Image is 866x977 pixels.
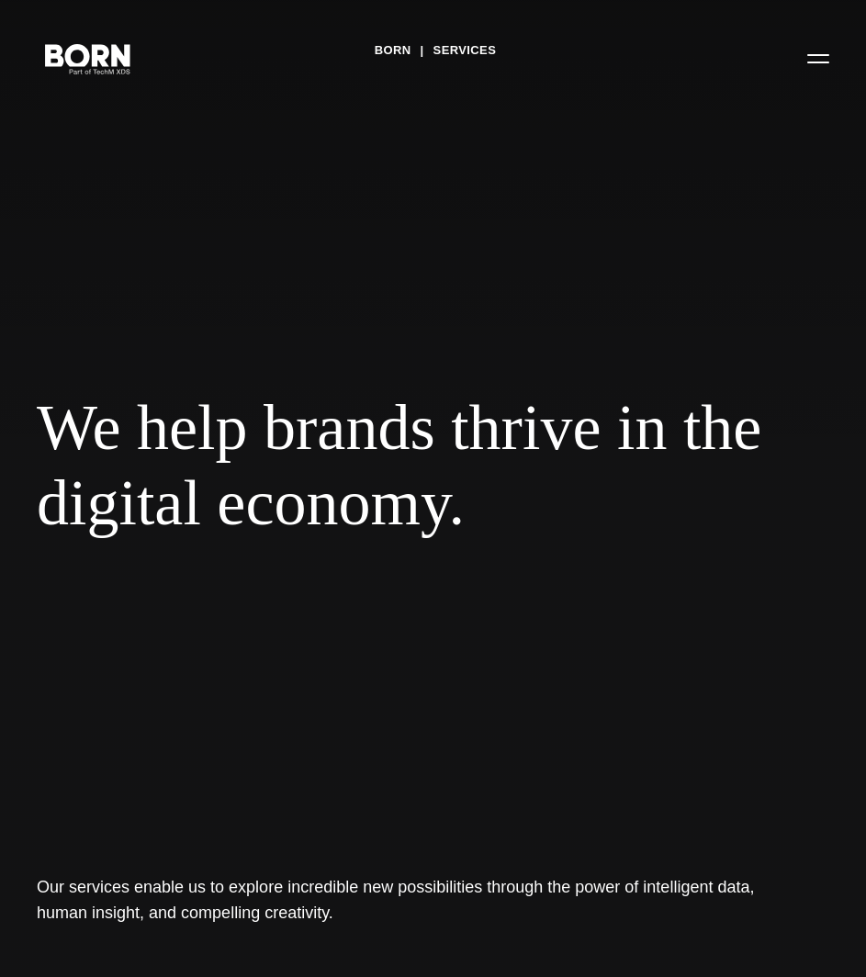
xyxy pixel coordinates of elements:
button: Open [796,39,840,77]
a: Services [433,37,497,64]
span: digital economy. [37,466,808,541]
a: BORN [375,37,411,64]
h1: Our services enable us to explore incredible new possibilities through the power of intelligent d... [37,874,756,926]
span: We help brands thrive in the [37,390,808,466]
